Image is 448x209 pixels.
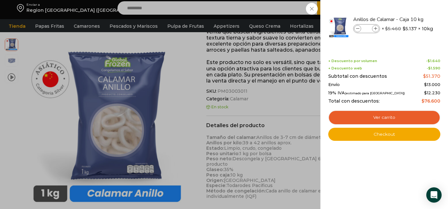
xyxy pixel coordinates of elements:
span: $ [385,26,388,32]
bdi: 1.640 [428,59,440,63]
span: - [426,59,440,63]
div: Open Intercom Messenger [426,187,442,203]
span: Subtotal con descuentos [328,74,387,79]
bdi: 76.600 [421,98,440,104]
a: Ver carrito [328,110,440,125]
span: Envío [328,82,340,87]
bdi: 5.137 [403,25,417,32]
bdi: 13.000 [424,82,440,87]
span: $ [421,98,424,104]
a: Anillos de Calamar - Caja 10 kg [353,16,429,23]
span: 19% IVA [328,90,405,96]
a: Checkout [328,128,440,141]
span: × × 10kg [382,24,433,33]
bdi: 1.590 [428,66,440,70]
span: + Descuento por volumen [328,59,377,63]
span: $ [424,82,427,87]
input: Product quantity [362,25,371,32]
span: 12.230 [424,90,440,95]
span: $ [403,25,406,32]
bdi: 5.460 [385,26,401,32]
span: - [427,66,440,70]
bdi: 51.370 [423,73,440,79]
small: (estimado para [GEOGRAPHIC_DATA]) [345,91,405,95]
span: + Descuento web [328,66,362,70]
span: $ [428,59,430,63]
span: Total con descuentos: [328,98,380,104]
span: $ [428,66,431,70]
span: $ [423,73,426,79]
span: $ [424,90,427,95]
